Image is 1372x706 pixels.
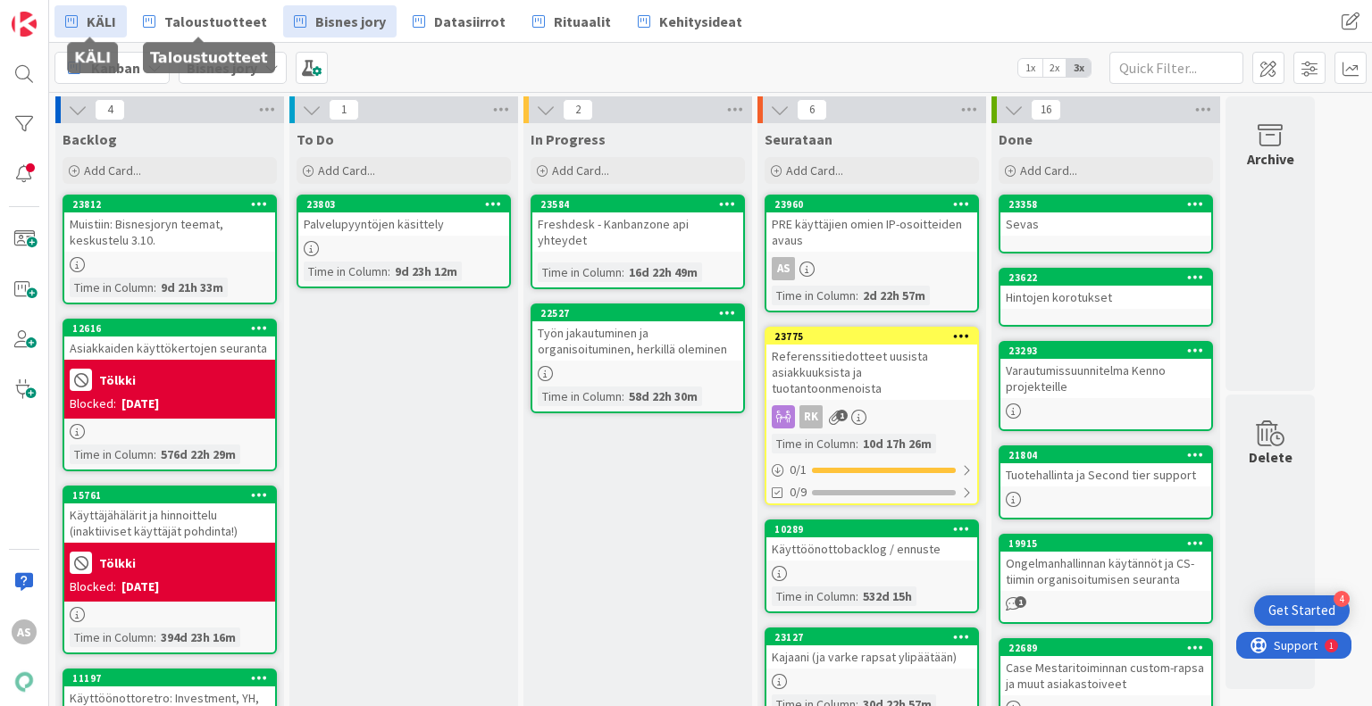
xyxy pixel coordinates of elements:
b: Bisnes jory [187,59,257,77]
div: 15761 [64,487,275,503]
a: Kehitysideat [627,5,753,37]
a: Taloustuotteet [132,5,278,37]
span: : [856,286,858,305]
span: : [856,434,858,453]
div: 22689 [1000,640,1211,656]
div: 532d 15h [858,586,916,606]
div: 23358Sevas [1000,196,1211,236]
div: 576d 22h 29m [156,444,240,464]
div: Time in Column [70,278,154,297]
div: 21804 [1000,447,1211,463]
div: 23803Palvelupyyntöjen käsittely [298,196,509,236]
div: Delete [1249,446,1293,468]
div: 15761Käyttäjähälärit ja hinnoittelu (inaktiiviset käyttäjät pohdinta!) [64,487,275,543]
div: 23358 [1000,196,1211,212]
span: Add Card... [1020,162,1077,179]
div: 23584 [532,196,743,212]
div: Muistiin: Bisnesjoryn teemat, keskustelu 3.10. [64,212,275,252]
div: 15761 [72,489,275,502]
div: 11197 [64,670,275,686]
div: 23960 [766,196,977,212]
div: Time in Column [772,434,856,453]
h5: Taloustuotteet [150,49,268,66]
div: 12616 [72,322,275,335]
div: 22527Työn jakautuminen ja organisoituminen, herkillä oleminen [532,305,743,361]
span: 0/9 [790,483,807,502]
div: [DATE] [121,395,159,413]
a: KÄLI [54,5,127,37]
div: 23293 [1008,345,1211,357]
div: 22689 [1008,642,1211,654]
span: Kehitysideat [659,11,742,32]
span: : [856,586,858,606]
div: 23812Muistiin: Bisnesjoryn teemat, keskustelu 3.10. [64,196,275,252]
div: 23960 [774,198,977,211]
div: 11197 [72,672,275,685]
span: Datasiirrot [434,11,506,32]
img: Visit kanbanzone.com [12,12,37,37]
div: 23803 [306,198,509,211]
div: [DATE] [121,577,159,596]
span: 16 [1031,99,1061,120]
div: 23293 [1000,343,1211,359]
span: : [622,262,624,282]
div: Käyttöönottobacklog / ennuste [766,537,977,561]
span: Add Card... [786,162,843,179]
span: : [622,386,624,406]
div: Varautumissuunnitelma Kenno projekteille [1000,359,1211,398]
div: 9d 21h 33m [156,278,228,297]
div: Time in Column [772,286,856,305]
span: 0 / 1 [790,461,807,479]
img: avatar [12,669,37,694]
div: Referenssitiedotteet uusista asiakkuuksista ja tuotantoonmenoista [766,345,977,400]
div: 23358 [1008,198,1211,211]
input: Quick Filter... [1109,52,1243,84]
span: 4 [95,99,125,120]
div: 4 [1334,591,1350,607]
div: AS [12,619,37,644]
span: : [154,627,156,647]
div: 23127Kajaani (ja varke rapsat ylipäätään) [766,629,977,669]
div: 21804Tuotehallinta ja Second tier support [1000,447,1211,486]
div: Time in Column [70,444,154,464]
div: RK [799,405,823,428]
span: 1x [1018,59,1042,77]
div: 58d 22h 30m [624,386,702,406]
a: Datasiirrot [402,5,516,37]
span: Seurataan [765,130,832,148]
div: 19915 [1000,536,1211,552]
div: Blocked: [70,577,116,596]
div: 23803 [298,196,509,212]
a: Bisnes jory [283,5,397,37]
div: 23127 [774,631,977,644]
div: 23960PRE käyttäjien omien IP-osoitteiden avaus [766,196,977,252]
span: To Do [297,130,334,148]
div: 2d 22h 57m [858,286,930,305]
div: 22689Case Mestaritoiminnan custom-rapsa ja muut asiakastoiveet [1000,640,1211,695]
b: Tölkki [99,374,136,386]
div: 10d 17h 26m [858,434,936,453]
span: 3x [1067,59,1091,77]
div: 19915Ongelmanhallinnan käytännöt ja CS-tiimin organisoitumisen seuranta [1000,536,1211,591]
div: 394d 23h 16m [156,627,240,647]
div: AS [766,257,977,280]
div: Asiakkaiden käyttökertojen seuranta [64,336,275,360]
span: Add Card... [552,162,609,179]
span: : [388,262,390,281]
div: Työn jakautuminen ja organisoituminen, herkillä oleminen [532,321,743,361]
div: 23775 [766,328,977,345]
span: 1 [329,99,359,120]
h5: KÄLI [74,49,111,66]
span: Support [38,3,81,24]
div: 23775 [774,330,977,343]
span: Done [999,130,1033,148]
div: Sevas [1000,212,1211,236]
span: Rituaalit [554,11,611,32]
div: 23775Referenssitiedotteet uusista asiakkuuksista ja tuotantoonmenoista [766,328,977,400]
span: 1 [1015,596,1026,608]
div: 23622Hintojen korotukset [1000,270,1211,309]
div: Tuotehallinta ja Second tier support [1000,463,1211,486]
span: : [154,444,156,464]
span: Add Card... [318,162,375,179]
span: 6 [797,99,827,120]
